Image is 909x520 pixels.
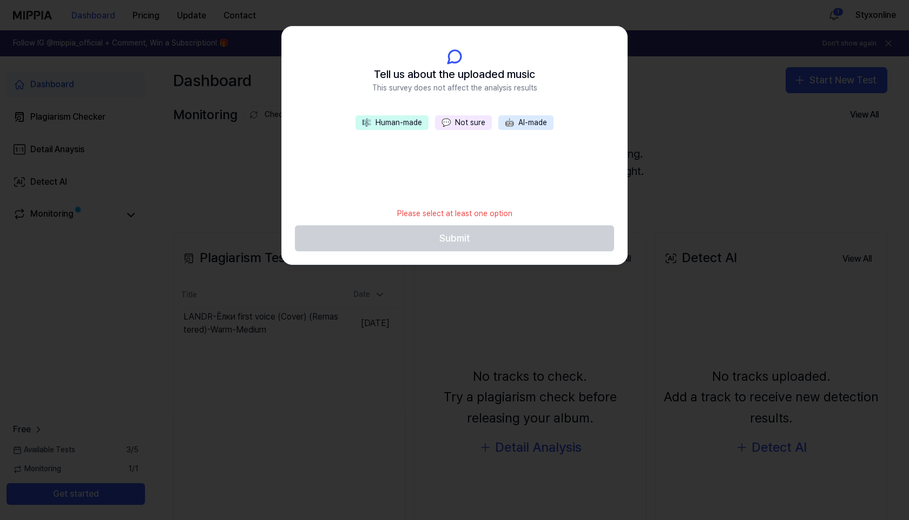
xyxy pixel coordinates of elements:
[362,118,371,127] span: 🎼
[505,118,514,127] span: 🤖
[374,66,535,83] span: Tell us about the uploaded music
[355,115,429,131] button: 🎼Human-made
[498,115,554,131] button: 🤖AI-made
[442,118,451,127] span: 💬
[435,115,492,131] button: 💬Not sure
[391,202,519,226] div: Please select at least one option
[372,83,537,94] span: This survey does not affect the analysis results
